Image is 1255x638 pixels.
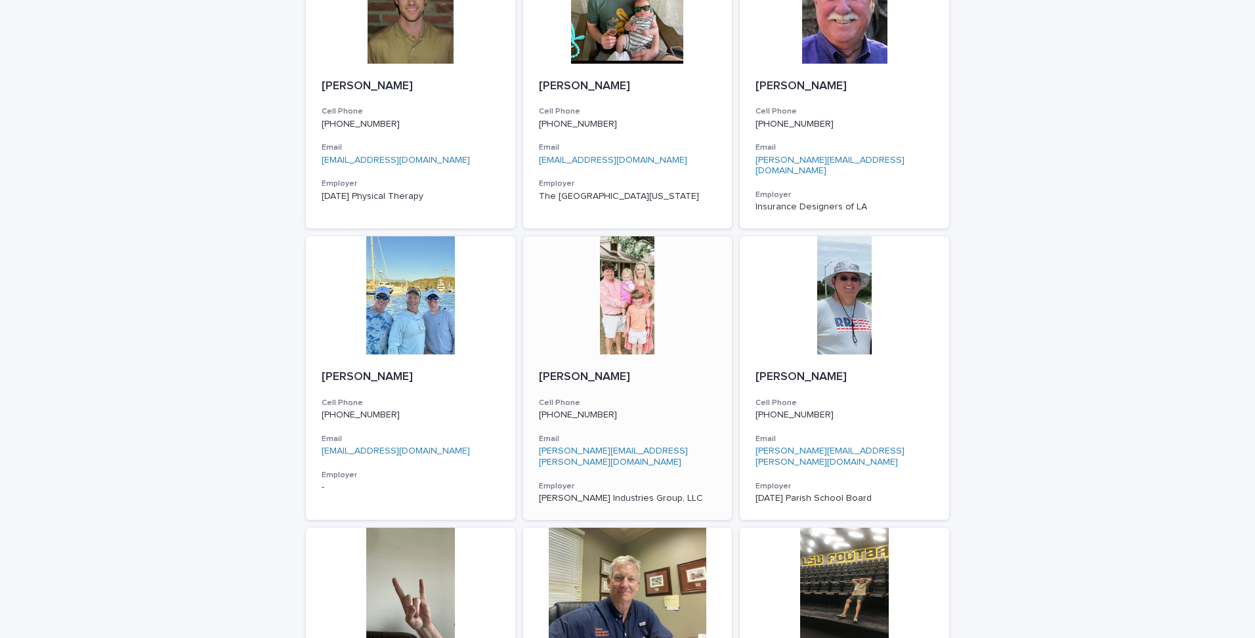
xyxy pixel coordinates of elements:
a: [PHONE_NUMBER] [539,410,617,419]
a: [PERSON_NAME]Cell Phone[PHONE_NUMBER]Email[EMAIL_ADDRESS][DOMAIN_NAME]Employer- [306,236,515,519]
a: [EMAIL_ADDRESS][DOMAIN_NAME] [322,446,470,456]
a: [PHONE_NUMBER] [322,410,400,419]
a: [PHONE_NUMBER] [755,119,834,129]
p: [PERSON_NAME] [322,370,500,385]
h3: Employer [322,470,500,480]
h3: Cell Phone [322,106,500,117]
a: [PHONE_NUMBER] [755,410,834,419]
p: [PERSON_NAME] [322,79,500,94]
h3: Cell Phone [322,398,500,408]
p: [PERSON_NAME] [755,79,933,94]
p: [PERSON_NAME] [539,79,717,94]
p: - [322,482,500,493]
a: [PERSON_NAME]Cell Phone[PHONE_NUMBER]Email[PERSON_NAME][EMAIL_ADDRESS][PERSON_NAME][DOMAIN_NAME]E... [523,236,733,519]
p: [PERSON_NAME] [755,370,933,385]
h3: Email [539,142,717,153]
h3: Email [539,434,717,444]
a: [PHONE_NUMBER] [322,119,400,129]
h3: Employer [539,179,717,189]
p: [DATE] Physical Therapy [322,191,500,202]
p: [DATE] Parish School Board [755,493,933,504]
p: Insurance Designers of LA [755,202,933,213]
h3: Employer [539,481,717,492]
h3: Employer [755,481,933,492]
a: [PHONE_NUMBER] [539,119,617,129]
p: [PERSON_NAME] [539,370,717,385]
h3: Cell Phone [539,398,717,408]
a: [PERSON_NAME][EMAIL_ADDRESS][DOMAIN_NAME] [755,156,904,176]
p: The [GEOGRAPHIC_DATA][US_STATE] [539,191,717,202]
p: [PERSON_NAME] Industries Group, LLC [539,493,717,504]
a: [PERSON_NAME]Cell Phone[PHONE_NUMBER]Email[PERSON_NAME][EMAIL_ADDRESS][PERSON_NAME][DOMAIN_NAME]E... [740,236,949,519]
h3: Cell Phone [755,398,933,408]
h3: Email [755,434,933,444]
h3: Employer [755,190,933,200]
a: [EMAIL_ADDRESS][DOMAIN_NAME] [322,156,470,165]
a: [PERSON_NAME][EMAIL_ADDRESS][PERSON_NAME][DOMAIN_NAME] [755,446,904,467]
h3: Email [322,142,500,153]
h3: Cell Phone [539,106,717,117]
h3: Email [755,142,933,153]
a: [PERSON_NAME][EMAIL_ADDRESS][PERSON_NAME][DOMAIN_NAME] [539,446,688,467]
h3: Email [322,434,500,444]
h3: Employer [322,179,500,189]
a: [EMAIL_ADDRESS][DOMAIN_NAME] [539,156,687,165]
h3: Cell Phone [755,106,933,117]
